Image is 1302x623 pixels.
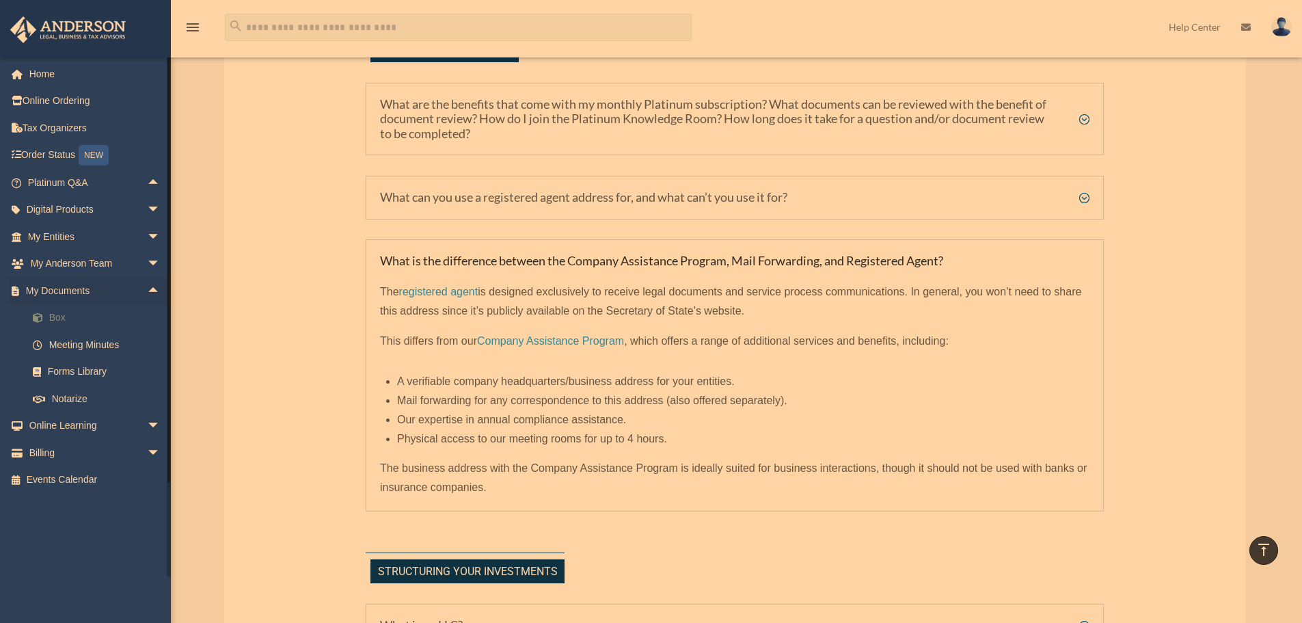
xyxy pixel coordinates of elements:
[380,190,1089,205] h5: What can you use a registered agent address for, and what can’t you use it for?
[380,254,1089,269] h5: What is the difference between the Company Assistance Program, Mail Forwarding, and Registered Ag...
[380,286,1081,317] span: is designed exclusively to receive legal documents and service process communications. In general...
[147,169,174,197] span: arrow_drop_up
[380,335,477,347] span: This differs from our
[1271,17,1292,37] img: User Pic
[380,97,1089,142] h5: What are the benefits that come with my monthly Platinum subscription? What documents can be revi...
[10,277,181,304] a: My Documentsarrow_drop_up
[624,335,949,347] span: , which offers a range of additional services and benefits, including:
[10,196,181,224] a: Digital Productsarrow_drop_down
[185,24,201,36] a: menu
[10,60,181,88] a: Home
[147,196,174,224] span: arrow_drop_down
[10,250,181,278] a: My Anderson Teamarrow_drop_down
[19,358,181,386] a: Forms Library
[380,462,1087,493] span: The business address with the Company Assistance Program is ideally suited for business interacti...
[10,169,181,196] a: Platinum Q&Aarrow_drop_up
[185,19,201,36] i: menu
[79,145,109,165] div: NEW
[10,223,181,250] a: My Entitiesarrow_drop_down
[147,250,174,278] span: arrow_drop_down
[19,304,181,332] a: Box
[19,331,181,358] a: Meeting Minutes
[397,414,626,425] span: Our expertise in annual compliance assistance.
[147,412,174,440] span: arrow_drop_down
[10,466,181,494] a: Events Calendar
[228,18,243,34] i: search
[10,439,181,466] a: Billingarrow_drop_down
[10,142,181,170] a: Order StatusNEW
[10,114,181,142] a: Tax Organizers
[19,385,181,412] a: Notarize
[10,88,181,115] a: Online Ordering
[397,395,787,406] span: Mail forwarding for any correspondence to this address (also offered separately).
[397,433,667,445] span: Physical access to our meeting rooms for up to 4 hours.
[147,277,174,305] span: arrow_drop_up
[380,286,399,297] span: The
[147,439,174,467] span: arrow_drop_down
[477,335,624,354] a: Company Assistance Program
[477,335,624,347] span: Company Assistance Program
[370,559,565,583] span: Structuring Your investments
[397,375,735,387] span: A verifiable company headquarters/business address for your entities.
[147,223,174,251] span: arrow_drop_down
[10,412,181,440] a: Online Learningarrow_drop_down
[399,286,478,297] span: registered agent
[1256,542,1272,558] i: vertical_align_top
[1249,536,1278,565] a: vertical_align_top
[6,16,130,43] img: Anderson Advisors Platinum Portal
[399,286,478,304] a: registered agent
